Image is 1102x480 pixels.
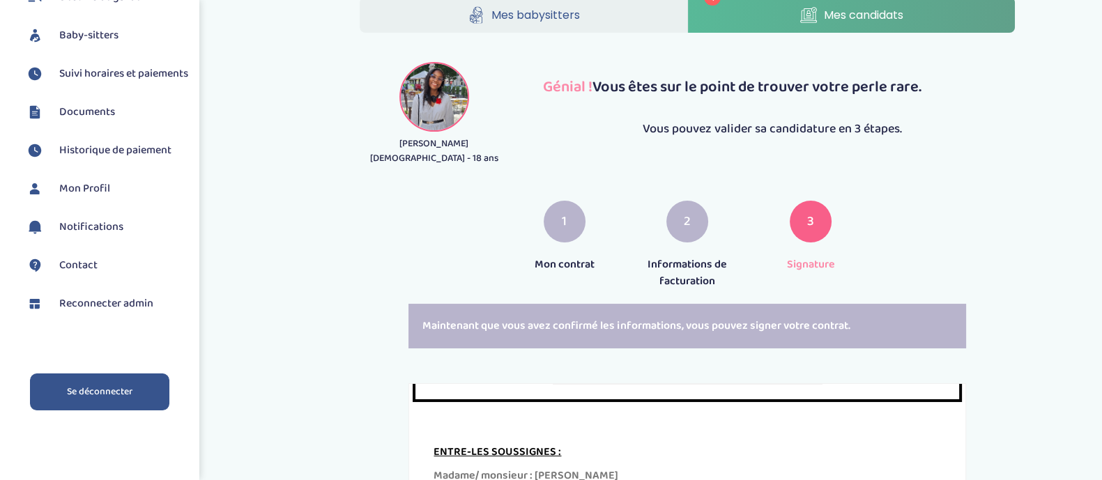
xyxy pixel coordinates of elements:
a: Suivi horaires et paiements [24,63,188,84]
a: Notifications [24,217,188,238]
a: Documents [24,102,188,123]
span: 1 [562,212,567,232]
img: profil.svg [24,178,45,199]
a: Contact [24,255,188,276]
span: Mes candidats [824,6,903,24]
img: babysitters.svg [24,25,45,46]
a: Historique de paiement [24,140,188,161]
img: documents.svg [24,102,45,123]
span: Mes babysitters [491,6,580,24]
img: suivihoraire.svg [24,63,45,84]
p: Vous êtes sur le point de trouver votre perle rare. [529,76,1016,99]
span: Suivi horaires et paiements [59,65,188,82]
p: Vous pouvez valider sa candidature en 3 étapes. [529,120,1016,139]
span: Baby-sitters [59,27,118,44]
span: Notifications [59,219,123,235]
a: Baby-sitters [24,25,188,46]
span: Historique de paiement [59,142,171,159]
span: 3 [807,212,814,232]
img: notification.svg [24,217,45,238]
span: Documents [59,104,115,121]
img: contact.svg [24,255,45,276]
img: suivihoraire.svg [24,140,45,161]
a: Mon Profil [24,178,188,199]
span: 2 [684,212,691,232]
a: Se déconnecter [30,373,169,410]
div: Maintenant que vous avez confirmé les informations, vous pouvez signer votre contrat. [408,304,966,348]
div: ENTRE-LES SOUSSIGNES : [434,444,941,460]
p: Mon contrat [513,256,615,273]
a: Reconnecter admin [24,293,188,314]
span: Contact [59,257,98,274]
p: [PERSON_NAME][DEMOGRAPHIC_DATA] - 18 ans [360,137,508,166]
p: Informations de facturation [636,256,739,290]
span: Génial ! [543,75,592,100]
span: Reconnecter admin [59,295,153,312]
img: dashboard.svg [24,293,45,314]
p: Signature [760,256,862,273]
span: Mon Profil [59,180,110,197]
